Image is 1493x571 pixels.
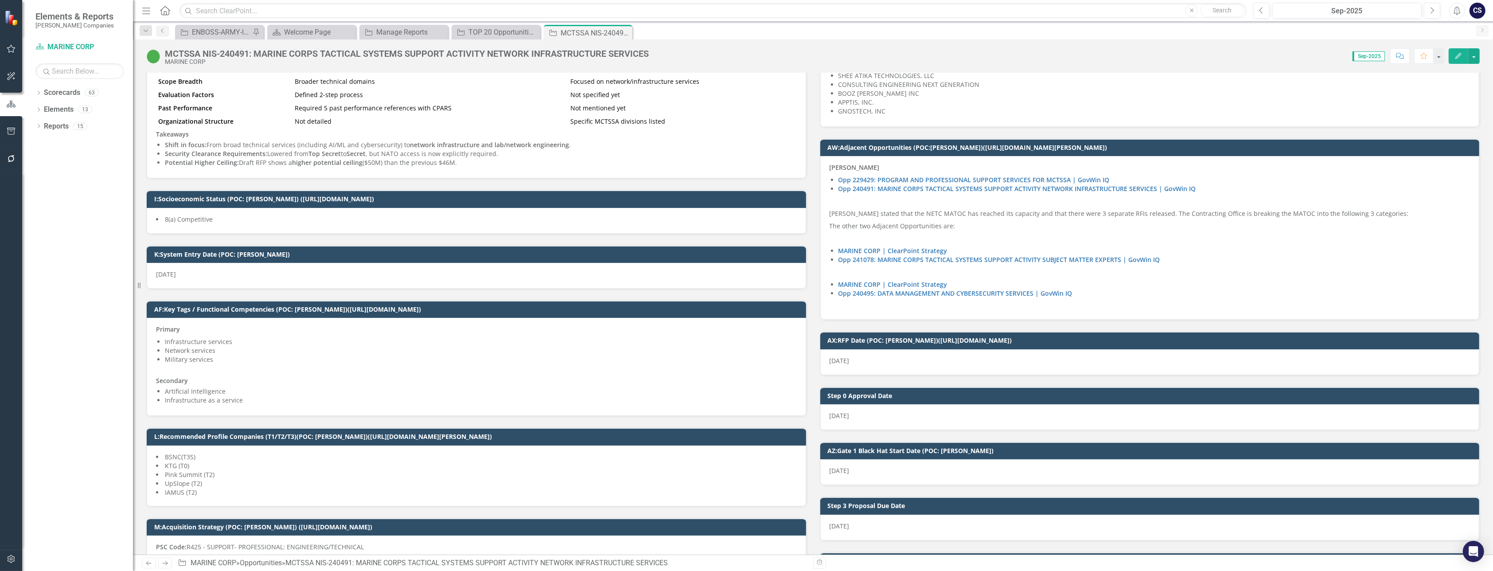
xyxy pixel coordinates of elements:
[44,105,74,115] a: Elements
[830,522,850,530] span: [DATE]
[830,220,1470,232] p: The other two Adjacent Opportunities are:
[1200,4,1244,17] button: Search
[285,559,668,567] div: MCTSSA NIS-240491: MARINE CORPS TACTICAL SYSTEMS SUPPORT ACTIVITY NETWORK INFRASTRUCTURE SERVICES
[571,104,795,113] p: Not mentioned yet
[165,396,797,405] li: Infrastructure as a service
[571,77,795,86] p: Focused on network/infrastructure services
[35,42,124,52] a: MARINE CORP
[376,27,446,38] div: Manage Reports
[838,246,947,255] a: MARINE CORP | ClearPoint Strategy
[165,215,213,223] span: 8(a) Competitive
[165,479,202,488] span: UpSlope (T2)
[154,433,802,440] h3: L:Recommended Profile Companies (T1/T2/T3)(POC: [PERSON_NAME])([URL][DOMAIN_NAME][PERSON_NAME])
[295,77,566,86] p: Broader technical domains
[156,543,187,551] strong: PSC Code:
[156,130,189,138] strong: Takeaways
[156,543,797,553] p: R425 - SUPPORT- PROFESSIONAL: ENGINEERING/TECHNICAL
[284,27,354,38] div: Welcome Page
[838,289,1072,297] a: Opp 240495: DATA MANAGEMENT AND CYBERSECURITY SERVICES | GovWin IQ
[1275,6,1419,16] div: Sep-2025
[165,149,267,158] strong: Security Clearance Requirements:
[165,337,797,346] li: Infrastructure services
[191,559,236,567] a: MARINE CORP
[828,144,1475,151] h3: AW:Adjacent Opportunities (POC:[PERSON_NAME])([URL][DOMAIN_NAME][PERSON_NAME])
[308,149,341,158] strong: Top Secret
[830,356,850,365] span: [DATE]
[35,63,124,79] input: Search Below...
[269,27,354,38] a: Welcome Page
[838,184,1196,193] a: Opp 240491: MARINE CORPS TACTICAL SYSTEMS SUPPORT ACTIVITY NETWORK INFRASTRUCTURE SERVICES | GovW...
[158,77,203,86] strong: Scope Breadth
[73,122,87,130] div: 15
[295,104,566,113] p: Required 5 past performance references with CPARS
[828,392,1475,399] h3: Step 0 Approval Date
[828,502,1475,509] h3: Step 3 Proposal Due Date
[410,141,569,149] strong: network infrastructure and lab/network engineering
[830,163,880,172] strong: [PERSON_NAME]
[1470,3,1485,19] button: CS
[44,121,69,132] a: Reports
[838,280,947,289] a: MARINE CORP | ClearPoint Strategy
[165,158,797,167] li: Draft RFP shows a ($50M) than the previous $46M.
[1213,7,1232,14] span: Search
[838,80,1470,89] li: CONSULTING ENGINEERING NEXT GENERATION
[347,149,366,158] strong: Secret
[571,117,795,126] p: Specific MCTSSA divisions listed
[154,524,802,530] h3: M:Acquisition Strategy (POC: [PERSON_NAME]) ([URL][DOMAIN_NAME])
[165,141,207,149] strong: Shift in focus:
[156,325,180,333] strong: Primary
[158,104,212,112] strong: Past Performance
[295,90,566,99] p: Defined 2-step process
[165,461,189,470] span: KTG (T0)
[177,27,250,38] a: ENBOSS-ARMY-ITES3 SB-221122 (Army National Guard ENBOSS Support Service Sustainment, Enhancement,...
[838,71,1470,80] li: SHEE ATIKA TECHNOLOGIES, LLC
[838,89,1470,98] li: BOOZ [PERSON_NAME] INC
[165,49,649,59] div: MCTSSA NIS-240491: MARINE CORPS TACTICAL SYSTEMS SUPPORT ACTIVITY NETWORK INFRASTRUCTURE SERVICES
[192,27,250,38] div: ENBOSS-ARMY-ITES3 SB-221122 (Army National Guard ENBOSS Support Service Sustainment, Enhancement,...
[165,346,797,355] li: Network services
[158,117,234,125] strong: Organizational Structure
[44,88,80,98] a: Scorecards
[165,470,214,479] span: Pink Summit (T2)
[828,447,1475,454] h3: AZ:Gate 1 Black Hat Start Date (POC: [PERSON_NAME])
[571,90,795,99] p: Not specified yet
[85,89,99,97] div: 63
[830,466,850,475] span: [DATE]
[156,553,797,566] p: [GEOGRAPHIC_DATA][PERSON_NAME], [US_STATE], [GEOGRAPHIC_DATA]
[838,176,1110,184] a: Opp 229429: PROGRAM AND PROFESSIONAL SUPPORT SERVICES FOR MCTSSA | GovWin IQ
[828,337,1475,344] h3: AX:RFP Date (POC: [PERSON_NAME])([URL][DOMAIN_NAME])
[295,117,566,126] p: Not detailed
[468,27,538,38] div: TOP 20 Opportunities ([DATE] Process)
[35,11,114,22] span: Elements & Reports
[838,255,1160,264] a: Opp 241078: MARINE CORPS TACTICAL SYSTEMS SUPPORT ACTIVITY SUBJECT MATTER EXPERTS | GovWin IQ
[165,149,797,158] li: Lowered from to , but NATO access is now explicitly required.
[838,98,1470,107] li: APPTIS, INC.
[165,355,797,364] li: Military services
[78,106,92,113] div: 13
[154,251,802,258] h3: K:System Entry Date (POC: [PERSON_NAME])
[156,376,188,385] strong: Secondary
[4,10,20,25] img: ClearPoint Strategy
[179,3,1247,19] input: Search ClearPoint...
[561,27,630,39] div: MCTSSA NIS-240491: MARINE CORPS TACTICAL SYSTEMS SUPPORT ACTIVITY NETWORK INFRASTRUCTURE SERVICES
[1463,541,1484,562] div: Open Intercom Messenger
[35,22,114,29] small: [PERSON_NAME] Companies
[1272,3,1422,19] button: Sep-2025
[154,306,802,313] h3: AF:Key Tags / Functional Competencies (POC: [PERSON_NAME])([URL][DOMAIN_NAME])
[165,453,195,461] span: BSNC(T3S)
[165,59,649,65] div: MARINE CORP
[178,558,806,568] div: » »
[1353,51,1385,61] span: Sep-2025
[830,411,850,420] span: [DATE]
[165,158,239,167] strong: Potential Higher Ceiling:
[292,158,363,167] strong: higher potential ceiling
[154,196,802,202] h3: I:Socioeconomic Status (POC: [PERSON_NAME]) ([URL][DOMAIN_NAME])
[830,207,1470,220] p: [PERSON_NAME] stated that the NETC MATOC has reached its capacity and that there were 3 separate ...
[165,387,797,396] li: Artificial Intelligence
[240,559,282,567] a: Opportunities
[158,90,214,99] strong: Evaluation Factors
[362,27,446,38] a: Manage Reports
[838,107,1470,116] li: GNOSTECH, INC
[165,141,797,149] li: From broad technical services (including AI/ML and cybersecurity) to .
